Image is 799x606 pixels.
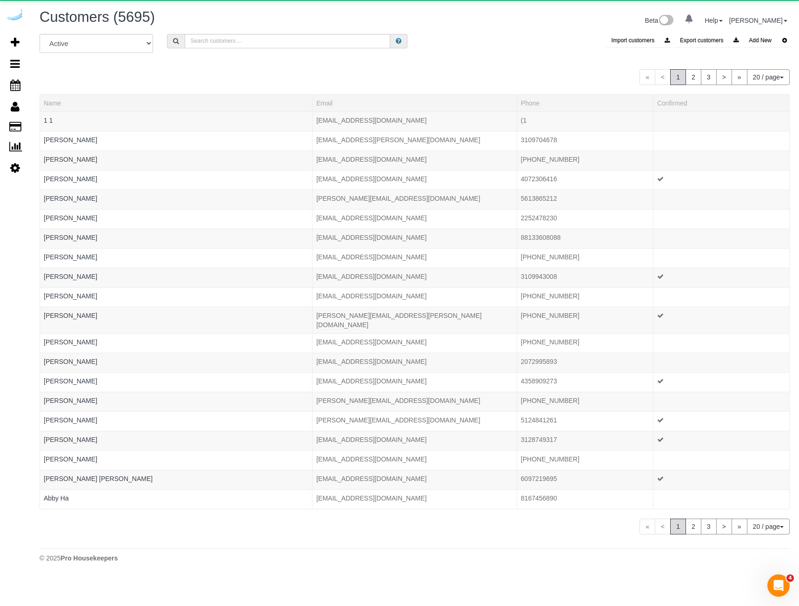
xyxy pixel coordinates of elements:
[44,464,308,466] div: Tags
[653,307,789,333] td: Confirmed
[44,455,97,463] a: [PERSON_NAME]
[653,353,789,372] td: Confirmed
[313,411,517,431] td: Email
[517,392,653,411] td: Phone
[6,9,24,22] img: Automaid Logo
[40,489,313,509] td: Name
[40,353,313,372] td: Name
[44,416,97,424] a: [PERSON_NAME]
[44,320,308,323] div: Tags
[705,17,723,24] a: Help
[313,307,517,333] td: Email
[313,170,517,190] td: Email
[313,94,517,112] th: Email
[44,397,97,404] a: [PERSON_NAME]
[313,112,517,131] td: Email
[44,358,97,365] a: [PERSON_NAME]
[517,470,653,489] td: Phone
[716,519,732,534] a: >
[44,242,308,244] div: Tags
[44,347,308,349] div: Tags
[653,151,789,170] td: Confirmed
[40,209,313,229] td: Name
[44,475,153,482] a: [PERSON_NAME] [PERSON_NAME]
[44,292,97,300] a: [PERSON_NAME]
[40,94,313,112] th: Name
[44,156,97,163] a: [PERSON_NAME]
[670,69,686,85] span: 1
[639,69,790,85] nav: Pagination navigation
[747,69,790,85] button: 20 / page
[313,333,517,353] td: Email
[40,151,313,170] td: Name
[40,392,313,411] td: Name
[653,94,789,112] th: Confirmed
[44,145,308,147] div: Tags
[44,444,308,447] div: Tags
[40,248,313,268] td: Name
[653,248,789,268] td: Confirmed
[44,386,308,388] div: Tags
[653,190,789,209] td: Confirmed
[44,281,308,283] div: Tags
[747,519,790,534] button: 20 / page
[313,392,517,411] td: Email
[517,268,653,287] td: Phone
[517,209,653,229] td: Phone
[40,450,313,470] td: Name
[517,190,653,209] td: Phone
[716,69,732,85] a: >
[653,411,789,431] td: Confirmed
[44,503,308,505] div: Tags
[44,164,308,166] div: Tags
[40,333,313,353] td: Name
[60,554,118,562] strong: Pro Housekeepers
[639,519,655,534] span: «
[44,425,308,427] div: Tags
[517,248,653,268] td: Phone
[517,372,653,392] td: Phone
[44,273,97,280] a: [PERSON_NAME]
[313,287,517,307] td: Email
[517,431,653,450] td: Phone
[44,125,308,127] div: Tags
[40,307,313,333] td: Name
[517,333,653,353] td: Phone
[313,470,517,489] td: Email
[517,229,653,248] td: Phone
[44,262,308,264] div: Tags
[606,34,672,47] button: Import customers
[517,287,653,307] td: Phone
[653,333,789,353] td: Confirmed
[44,483,308,486] div: Tags
[44,203,308,205] div: Tags
[653,209,789,229] td: Confirmed
[40,229,313,248] td: Name
[686,69,701,85] a: 2
[743,34,790,47] button: Add New
[517,353,653,372] td: Phone
[40,170,313,190] td: Name
[313,431,517,450] td: Email
[653,268,789,287] td: Confirmed
[313,489,517,509] td: Email
[313,131,517,151] td: Email
[44,253,97,261] a: [PERSON_NAME]
[653,470,789,489] td: Confirmed
[313,248,517,268] td: Email
[44,405,308,408] div: Tags
[517,170,653,190] td: Phone
[658,15,673,27] img: New interface
[639,69,655,85] span: «
[313,372,517,392] td: Email
[313,268,517,287] td: Email
[40,190,313,209] td: Name
[653,489,789,509] td: Confirmed
[40,9,155,25] span: Customers (5695)
[767,574,790,597] iframe: Intercom live chat
[313,229,517,248] td: Email
[674,34,741,47] button: Export customers
[653,170,789,190] td: Confirmed
[313,450,517,470] td: Email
